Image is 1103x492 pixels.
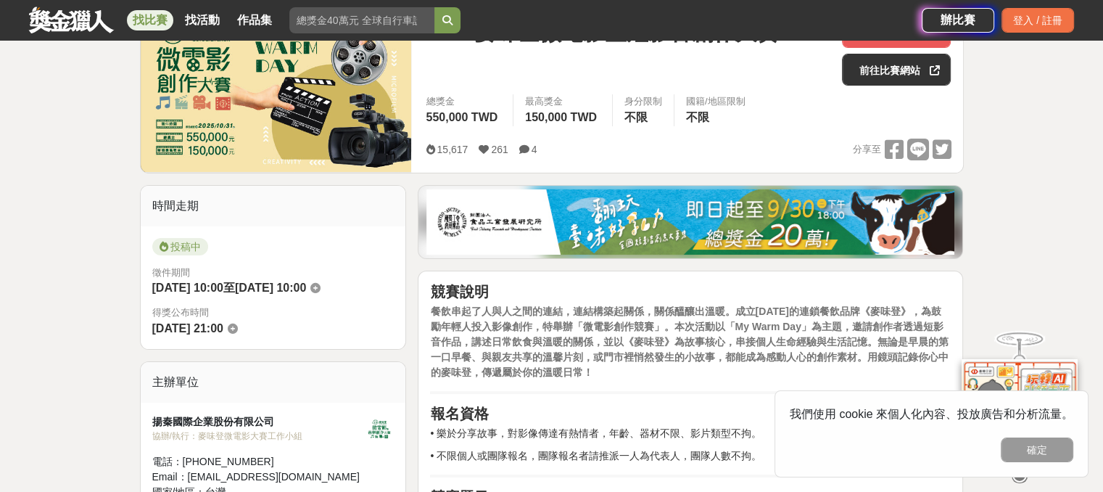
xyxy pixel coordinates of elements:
span: 得獎公布時間 [152,306,394,320]
div: 登入 / 註冊 [1001,8,1074,33]
img: 1c81a89c-c1b3-4fd6-9c6e-7d29d79abef5.jpg [426,189,954,255]
span: 15,617 [437,144,468,155]
img: d2146d9a-e6f6-4337-9592-8cefde37ba6b.png [962,359,1078,456]
div: 身分限制 [624,94,662,109]
span: [DATE] 10:00 [152,282,223,294]
span: 4 [532,144,537,155]
a: 找比賽 [127,10,173,30]
div: 協辦/執行： 麥味登微電影大賽工作小組 [152,430,365,443]
div: 國籍/地區限制 [686,94,745,109]
span: 550,000 TWD [426,111,497,123]
div: 揚秦國際企業股份有限公司 [152,414,365,430]
strong: 餐飲串起了人與人之間的連結，連結構築起關係，關係醞釀出溫暖。成立[DATE]的連鎖餐飲品牌《麥味登》，為鼓勵年輕人投入影像創作，特舉辦「微電影創作競賽」。本次活動以「My Warm Day」為主... [430,306,948,378]
span: 至 [223,282,235,294]
p: • 樂於分享故事，對影像傳達有熱情者，年齡、器材不限、影片類型不拘。 [430,426,951,441]
div: Email： [EMAIL_ADDRESS][DOMAIN_NAME] [152,470,365,485]
span: 最高獎金 [525,94,600,109]
strong: 報名資格 [430,406,488,422]
a: 辦比賽 [922,8,994,33]
span: 分享至 [852,139,880,160]
span: 我們使用 cookie 來個人化內容、投放廣告和分析流量。 [790,408,1073,420]
p: • 不限個人或團隊報名，團隊報名者請推派一人為代表人，團隊人數不拘。 [430,448,951,464]
span: [DATE] 10:00 [235,282,306,294]
input: 總獎金40萬元 全球自行車設計比賽 [289,7,434,33]
span: 總獎金 [426,94,501,109]
img: Cover Image [141,4,412,172]
span: 261 [491,144,508,155]
a: 作品集 [231,10,278,30]
div: 主辦單位 [141,362,406,403]
span: 投稿中 [152,238,208,255]
span: 150,000 TWD [525,111,597,123]
span: [DATE] 21:00 [152,322,223,335]
div: 時間走期 [141,186,406,226]
a: 前往比賽網站 [842,54,951,86]
div: 電話： [PHONE_NUMBER] [152,454,365,470]
strong: 競賽說明 [430,284,488,300]
a: 找活動 [179,10,226,30]
span: 不限 [686,111,709,123]
span: 不限 [624,111,648,123]
span: 徵件期間 [152,267,190,278]
button: 確定 [1001,438,1073,462]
